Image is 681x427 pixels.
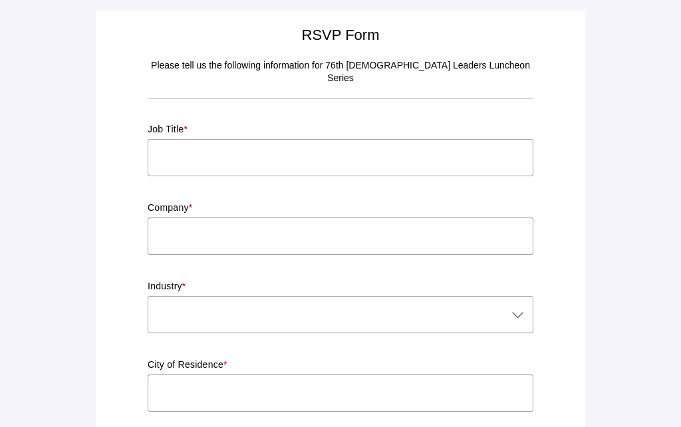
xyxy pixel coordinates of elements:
[148,123,533,136] p: Job Title
[148,59,533,85] p: Please tell us the following information for 76th [DEMOGRAPHIC_DATA] Leaders Luncheon Series
[148,358,533,372] p: City of Residence
[148,280,533,293] p: Industry
[148,202,533,215] p: Company
[302,27,380,43] span: RSVP Form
